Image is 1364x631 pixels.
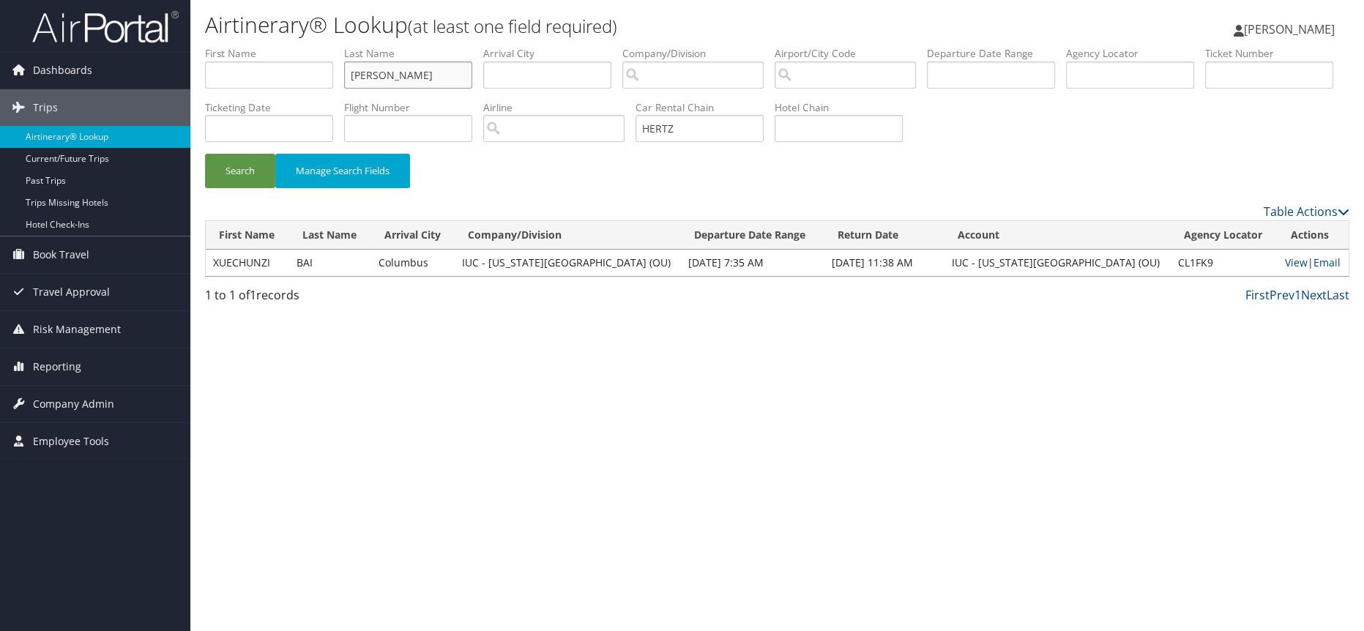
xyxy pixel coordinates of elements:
[1066,46,1205,61] label: Agency Locator
[275,154,410,188] button: Manage Search Fields
[33,274,110,310] span: Travel Approval
[622,46,775,61] label: Company/Division
[206,250,289,276] td: XUECHUNZI
[775,100,914,115] label: Hotel Chain
[455,221,681,250] th: Company/Division
[205,10,968,40] h1: Airtinerary® Lookup
[1313,255,1340,269] a: Email
[1270,287,1294,303] a: Prev
[927,46,1066,61] label: Departure Date Range
[33,89,58,126] span: Trips
[33,386,114,422] span: Company Admin
[636,100,775,115] label: Car Rental Chain
[681,250,824,276] td: [DATE] 7:35 AM
[1244,21,1335,37] span: [PERSON_NAME]
[250,287,256,303] span: 1
[681,221,824,250] th: Departure Date Range: activate to sort column ascending
[371,250,455,276] td: Columbus
[1294,287,1301,303] a: 1
[944,221,1171,250] th: Account: activate to sort column ascending
[775,46,927,61] label: Airport/City Code
[1234,7,1349,51] a: [PERSON_NAME]
[33,311,121,348] span: Risk Management
[205,46,344,61] label: First Name
[1301,287,1327,303] a: Next
[1277,221,1349,250] th: Actions
[1284,255,1307,269] a: View
[344,46,483,61] label: Last Name
[1245,287,1270,303] a: First
[824,250,944,276] td: [DATE] 11:38 AM
[33,423,109,460] span: Employee Tools
[1327,287,1349,303] a: Last
[944,250,1171,276] td: IUC - [US_STATE][GEOGRAPHIC_DATA] (OU)
[205,154,275,188] button: Search
[33,236,89,273] span: Book Travel
[455,250,681,276] td: IUC - [US_STATE][GEOGRAPHIC_DATA] (OU)
[289,221,371,250] th: Last Name: activate to sort column ascending
[344,100,483,115] label: Flight Number
[1277,250,1349,276] td: |
[32,10,179,44] img: airportal-logo.png
[206,221,289,250] th: First Name: activate to sort column ascending
[408,14,617,38] small: (at least one field required)
[289,250,371,276] td: BAI
[824,221,944,250] th: Return Date: activate to sort column ascending
[1264,204,1349,220] a: Table Actions
[205,100,344,115] label: Ticketing Date
[1205,46,1344,61] label: Ticket Number
[33,348,81,385] span: Reporting
[483,100,636,115] label: Airline
[371,221,455,250] th: Arrival City: activate to sort column ascending
[1171,221,1277,250] th: Agency Locator: activate to sort column ascending
[483,46,622,61] label: Arrival City
[205,286,474,311] div: 1 to 1 of records
[33,52,92,89] span: Dashboards
[1171,250,1277,276] td: CL1FK9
